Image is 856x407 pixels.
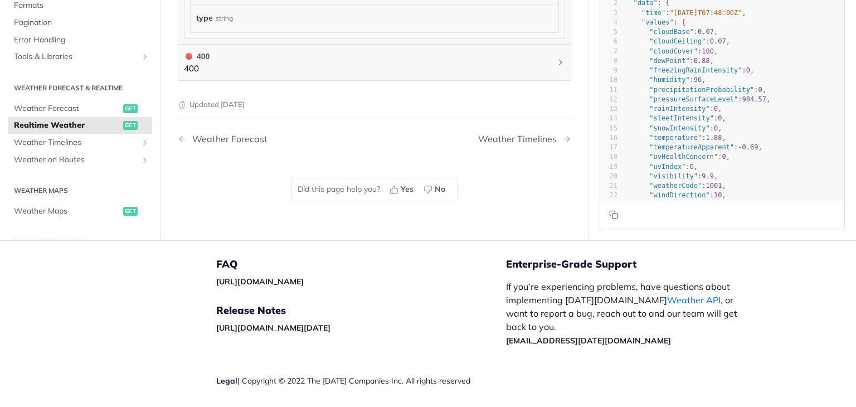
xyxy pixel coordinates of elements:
[746,66,750,74] span: 0
[8,237,152,247] h2: Historical Weather
[742,95,766,103] span: 984.57
[600,56,617,66] div: 8
[625,114,726,122] span: : ,
[738,143,742,151] span: -
[8,134,152,151] a: Weather TimelinesShow subpages for Weather Timelines
[625,37,730,45] span: : ,
[710,37,726,45] span: 0.07
[386,181,420,198] button: Yes
[184,50,565,75] button: 400 400400
[600,143,617,152] div: 17
[401,183,414,195] span: Yes
[556,58,565,67] svg: Chevron
[625,153,730,161] span: : ,
[600,172,617,181] div: 20
[625,172,718,180] span: : ,
[649,105,709,113] span: "rainIntensity"
[14,51,138,62] span: Tools & Libraries
[140,52,149,61] button: Show subpages for Tools & Libraries
[600,191,617,200] div: 22
[625,124,722,132] span: : ,
[8,151,152,168] a: Weather on RoutesShow subpages for Weather on Routes
[758,85,762,93] span: 0
[506,280,749,347] p: If you’re experiencing problems, have questions about implementing [DATE][DOMAIN_NAME] , or want ...
[216,258,506,271] h5: FAQ
[625,162,698,170] span: : ,
[600,8,617,17] div: 3
[742,143,758,151] span: 0.69
[649,153,718,161] span: "uvHealthConcern"
[184,62,210,75] p: 400
[625,95,770,103] span: : ,
[8,186,152,196] h2: Weather Maps
[625,105,722,113] span: : ,
[649,182,702,190] span: "weatherCode"
[625,182,726,190] span: : ,
[506,258,767,271] h5: Enterprise-Grade Support
[600,85,617,94] div: 11
[506,336,671,346] a: [EMAIL_ADDRESS][DATE][DOMAIN_NAME]
[690,162,694,170] span: 0
[8,14,152,31] a: Pagination
[625,66,754,74] span: : ,
[8,49,152,65] a: Tools & LibrariesShow subpages for Tools & Libraries
[706,134,722,142] span: 1.88
[123,104,138,113] span: get
[14,120,120,131] span: Realtime Weather
[667,294,721,306] a: Weather API
[698,28,714,36] span: 0.07
[714,124,718,132] span: 0
[178,99,571,110] p: Updated [DATE]
[670,8,742,16] span: "[DATE]T07:48:00Z"
[600,123,617,133] div: 15
[600,37,617,46] div: 6
[625,191,726,199] span: : ,
[649,143,734,151] span: "temperatureApparent"
[600,181,617,191] div: 21
[600,152,617,162] div: 18
[649,172,698,180] span: "visibility"
[649,124,709,132] span: "snowIntensity"
[649,57,689,65] span: "dewPoint"
[649,191,709,199] span: "windDirection"
[694,76,702,84] span: 96
[14,137,138,148] span: Weather Timelines
[8,83,152,93] h2: Weather Forecast & realtime
[140,155,149,164] button: Show subpages for Weather on Routes
[216,323,330,333] a: [URL][DOMAIN_NAME][DATE]
[649,28,693,36] span: "cloudBase"
[694,57,710,65] span: 0.88
[641,8,665,16] span: "time"
[216,304,506,317] h5: Release Notes
[420,181,451,198] button: No
[8,100,152,117] a: Weather Forecastget
[216,375,506,386] div: | Copyright © 2022 The [DATE] Companies Inc. All rights reserved
[8,32,152,49] a: Error Handling
[184,50,210,62] div: 400
[478,134,571,144] a: Next Page: Weather Timelines
[600,114,617,123] div: 14
[649,114,714,122] span: "sleetIntensity"
[435,183,445,195] span: No
[600,75,617,85] div: 10
[625,134,726,142] span: : ,
[649,66,742,74] span: "freezingRainIntensity"
[625,28,718,36] span: : ,
[649,85,754,93] span: "precipitationProbability"
[600,104,617,114] div: 13
[714,105,718,113] span: 0
[722,153,726,161] span: 0
[216,277,304,287] a: [URL][DOMAIN_NAME]
[649,95,738,103] span: "pressureSurfaceLevel"
[186,53,192,60] span: 400
[625,143,762,151] span: : ,
[8,117,152,134] a: Realtime Weatherget
[702,172,714,180] span: 9.9
[649,76,689,84] span: "humidity"
[196,10,213,26] label: type
[600,133,617,143] div: 16
[600,95,617,104] div: 12
[187,134,267,144] div: Weather Forecast
[8,203,152,220] a: Weather Mapsget
[625,47,718,55] span: : ,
